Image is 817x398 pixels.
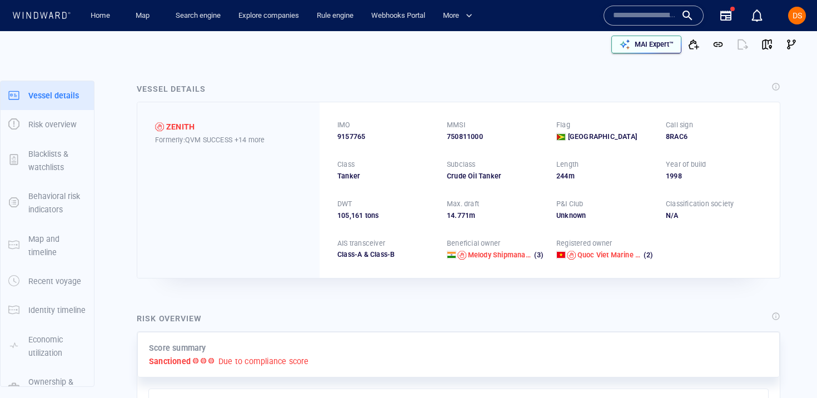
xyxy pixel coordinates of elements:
p: Blacklists & watchlists [28,147,86,175]
button: Risk overview [1,110,94,139]
button: Behavioral risk indicators [1,182,94,225]
button: MAI Expert™ [611,36,681,53]
button: Blacklists & watchlists [1,140,94,182]
span: m [469,211,475,220]
button: View on map [755,32,779,57]
a: Rule engine [312,6,358,26]
button: Get link [706,32,730,57]
a: Search engine [171,6,225,26]
a: Economic utilization [1,340,94,351]
div: 1998 [666,171,762,181]
iframe: Chat [770,348,809,390]
p: Beneficial owner [447,238,500,248]
p: Due to compliance score [218,355,309,368]
div: N/A [666,211,762,221]
span: 771 [457,211,470,220]
p: Identity timeline [28,304,86,317]
p: Economic utilization [28,333,86,360]
a: Quoc Viet Marine Transport Jsc (2) [577,250,652,260]
p: Year of build [666,160,706,170]
span: DS [793,11,802,20]
p: Recent voyage [28,275,81,288]
p: Call sign [666,120,693,130]
span: Quoc Viet Marine Transport Jsc [577,251,681,259]
p: DWT [337,199,352,209]
span: Melody Shipmanagement Private Limited [468,251,601,259]
button: Visual Link Analysis [779,32,804,57]
span: 9157765 [337,132,365,142]
button: More [439,6,482,26]
div: ZENITH [166,120,195,133]
div: Formerly: QVM SUCCESS [155,134,302,146]
span: & [364,250,368,258]
span: (2) [642,250,652,260]
p: MMSI [447,120,465,130]
button: Add to vessel list [681,32,706,57]
p: Max. draft [447,199,479,209]
p: Class [337,160,355,170]
p: Risk overview [28,118,77,131]
a: Behavioral risk indicators [1,197,94,208]
button: Map and timeline [1,225,94,267]
a: Blacklists & watchlists [1,155,94,165]
button: Recent voyage [1,267,94,296]
div: 8RAC6 [666,132,762,142]
div: Risk overview [137,312,202,325]
p: Behavioral risk indicators [28,190,86,217]
div: Tanker [337,171,434,181]
p: Vessel details [28,89,79,102]
p: Subclass [447,160,476,170]
span: 14 [447,211,455,220]
p: P&I Club [556,199,584,209]
div: 750811000 [447,132,543,142]
p: +14 more [235,134,265,146]
span: 244 [556,172,569,180]
a: Risk overview [1,119,94,130]
p: Score summary [149,341,206,355]
span: (3) [532,250,543,260]
div: Crude Oil Tanker [447,171,543,181]
a: Recent voyage [1,276,94,286]
div: 105,161 tons [337,211,434,221]
div: Unknown [556,211,652,221]
button: Home [82,6,118,26]
a: Map [131,6,158,26]
a: Home [86,6,114,26]
span: [GEOGRAPHIC_DATA] [568,132,637,142]
button: Vessel details [1,81,94,110]
a: Webhooks Portal [367,6,430,26]
button: Identity timeline [1,296,94,325]
p: Registered owner [556,238,612,248]
button: DS [786,4,808,27]
p: IMO [337,120,351,130]
p: Sanctioned [149,355,191,368]
a: Map and timeline [1,240,94,250]
a: Vessel details [1,89,94,100]
div: Vessel details [137,82,206,96]
span: m [569,172,575,180]
a: Ownership & management [1,383,94,394]
p: Flag [556,120,570,130]
p: Classification society [666,199,734,209]
a: Explore companies [234,6,303,26]
div: Notification center [750,9,764,22]
span: . [455,211,457,220]
div: Sanctioned [155,122,164,131]
span: More [443,9,472,22]
p: Map and timeline [28,232,86,260]
p: MAI Expert™ [635,39,674,49]
span: Class-A [337,250,362,258]
button: Map [127,6,162,26]
p: AIS transceiver [337,238,385,248]
button: Economic utilization [1,325,94,368]
a: Melody Shipmanagement Private Limited (3) [468,250,543,260]
span: Class-B [362,250,395,258]
a: Identity timeline [1,305,94,315]
p: Length [556,160,579,170]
